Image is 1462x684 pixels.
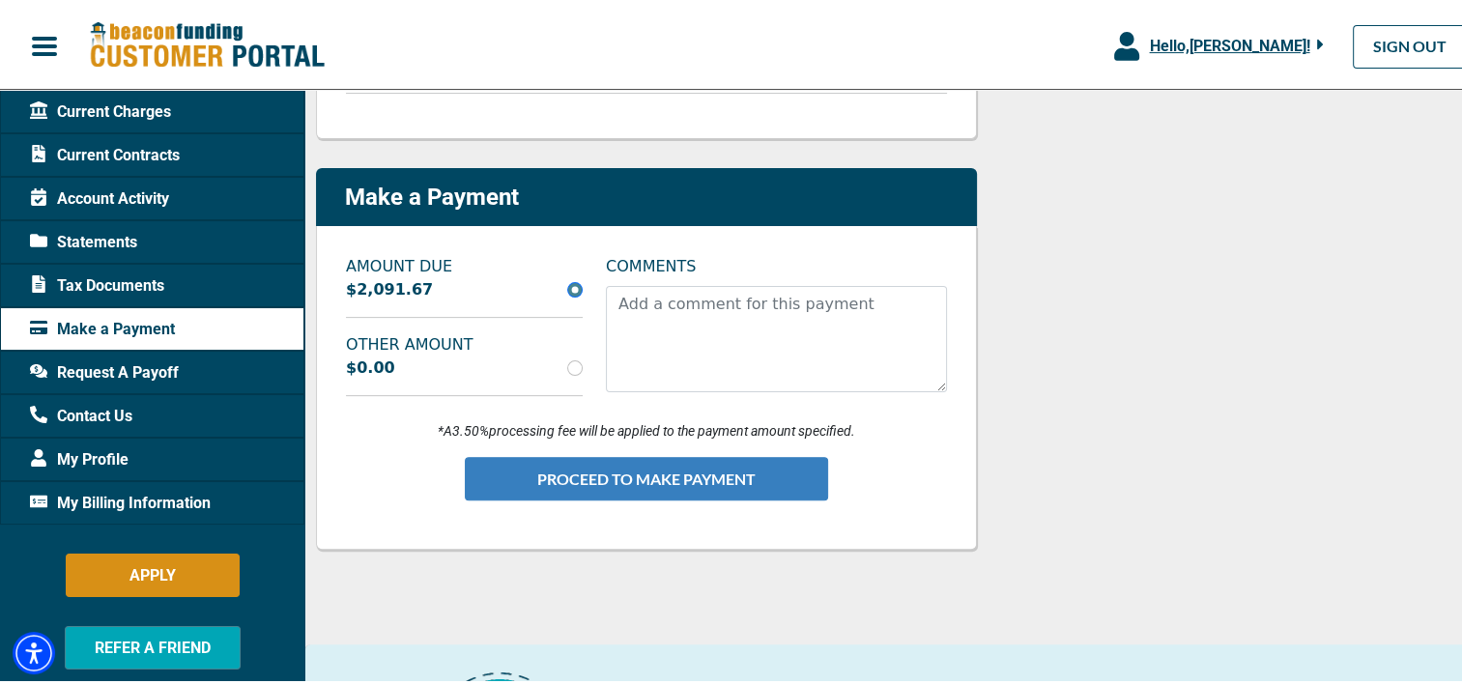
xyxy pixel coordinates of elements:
[30,445,129,469] span: My Profile
[30,489,211,512] span: My Billing Information
[345,181,519,209] p: Make a Payment
[438,420,855,436] i: *A 3.50% processing fee will be applied to the payment amount specified.
[30,358,179,382] span: Request A Payoff
[334,330,594,354] label: OTHER AMOUNT
[334,252,594,275] label: AMOUNT DUE
[30,185,169,208] span: Account Activity
[30,315,175,338] span: Make a Payment
[30,271,164,295] span: Tax Documents
[13,629,55,671] div: Accessibility Menu
[346,354,395,377] label: $0.00
[30,402,132,425] span: Contact Us
[606,252,696,275] label: COMMENTS
[30,141,180,164] span: Current Contracts
[89,18,325,68] img: Beacon Funding Customer Portal Logo
[66,551,240,594] button: APPLY
[30,98,171,121] span: Current Charges
[65,623,241,667] button: REFER A FRIEND
[30,228,137,251] span: Statements
[346,275,433,299] label: $2,091.67
[465,454,828,498] button: PROCEED TO MAKE PAYMENT
[1149,34,1309,52] span: Hello, [PERSON_NAME] !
